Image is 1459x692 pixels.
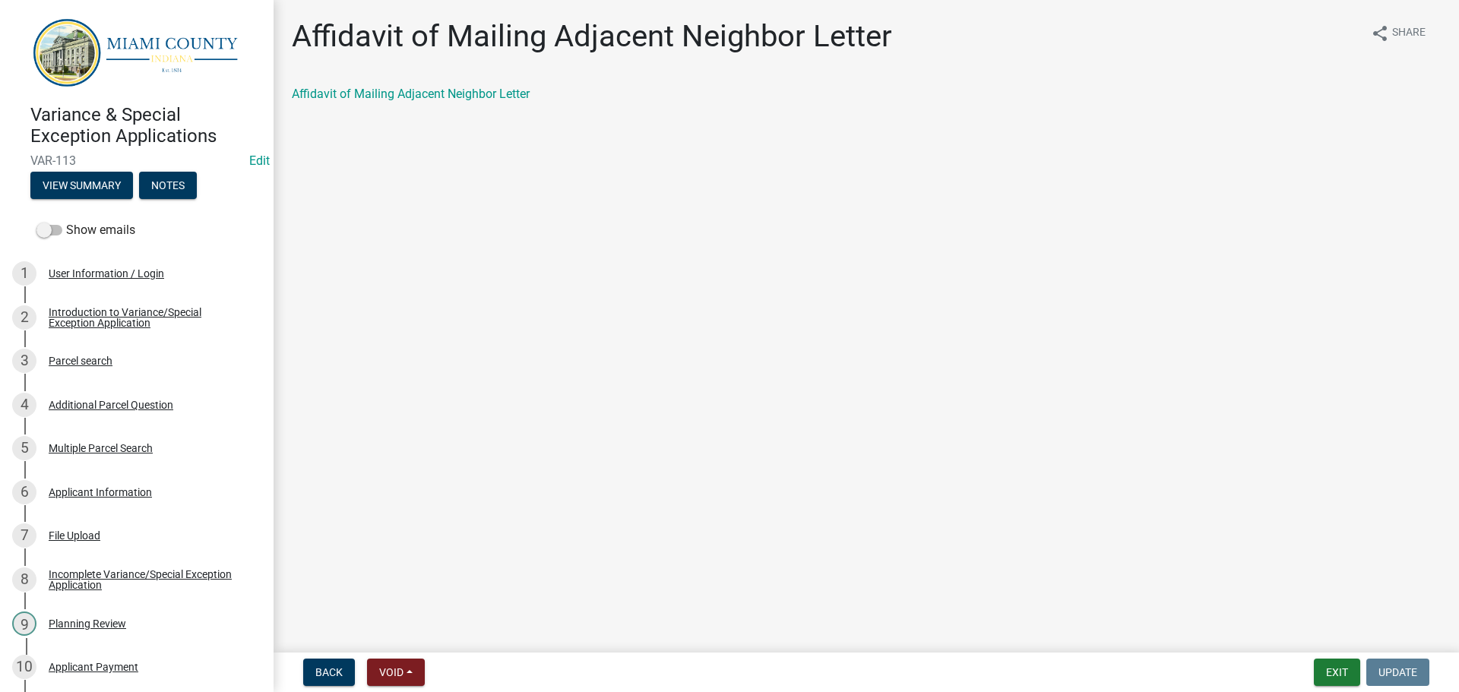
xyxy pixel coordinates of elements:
button: Void [367,659,425,686]
wm-modal-confirm: Summary [30,180,133,192]
div: Multiple Parcel Search [49,443,153,453]
button: View Summary [30,172,133,199]
button: Update [1366,659,1429,686]
button: Notes [139,172,197,199]
div: 8 [12,567,36,592]
div: Planning Review [49,618,126,629]
button: Back [303,659,355,686]
div: 10 [12,655,36,679]
h1: Affidavit of Mailing Adjacent Neighbor Letter [292,18,892,55]
div: User Information / Login [49,268,164,279]
a: Edit [249,153,270,168]
div: Applicant Information [49,487,152,498]
span: Update [1378,666,1417,678]
div: Parcel search [49,355,112,366]
div: Applicant Payment [49,662,138,672]
wm-modal-confirm: Edit Application Number [249,153,270,168]
button: Exit [1314,659,1360,686]
h4: Variance & Special Exception Applications [30,104,261,148]
div: 4 [12,393,36,417]
div: 2 [12,305,36,330]
div: 5 [12,436,36,460]
div: Introduction to Variance/Special Exception Application [49,307,249,328]
span: Back [315,666,343,678]
span: VAR-113 [30,153,243,168]
span: Void [379,666,404,678]
a: Affidavit of Mailing Adjacent Neighbor Letter [292,87,530,101]
img: Miami County, Indiana [30,16,249,88]
label: Show emails [36,221,135,239]
span: Share [1392,24,1426,43]
div: Incomplete Variance/Special Exception Application [49,569,249,590]
div: 3 [12,349,36,373]
button: shareShare [1359,18,1438,48]
div: Additional Parcel Question [49,400,173,410]
div: 1 [12,261,36,286]
i: share [1371,24,1389,43]
div: 9 [12,611,36,636]
div: 7 [12,523,36,548]
div: File Upload [49,530,100,541]
wm-modal-confirm: Notes [139,180,197,192]
div: 6 [12,480,36,504]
